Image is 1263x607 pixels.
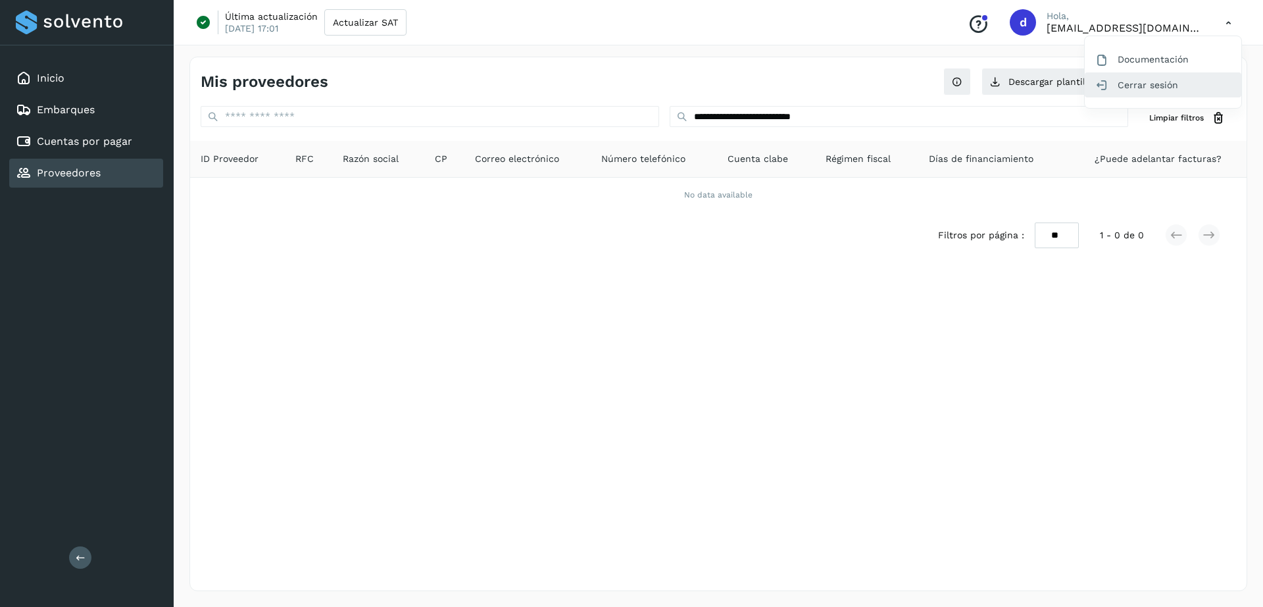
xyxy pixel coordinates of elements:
a: Cuentas por pagar [37,135,132,147]
a: Embarques [37,103,95,116]
div: Inicio [9,64,163,93]
div: Cerrar sesión [1085,72,1241,97]
div: Proveedores [9,159,163,188]
div: Documentación [1085,47,1241,72]
a: Inicio [37,72,64,84]
div: Embarques [9,95,163,124]
div: Cuentas por pagar [9,127,163,156]
a: Proveedores [37,167,101,179]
